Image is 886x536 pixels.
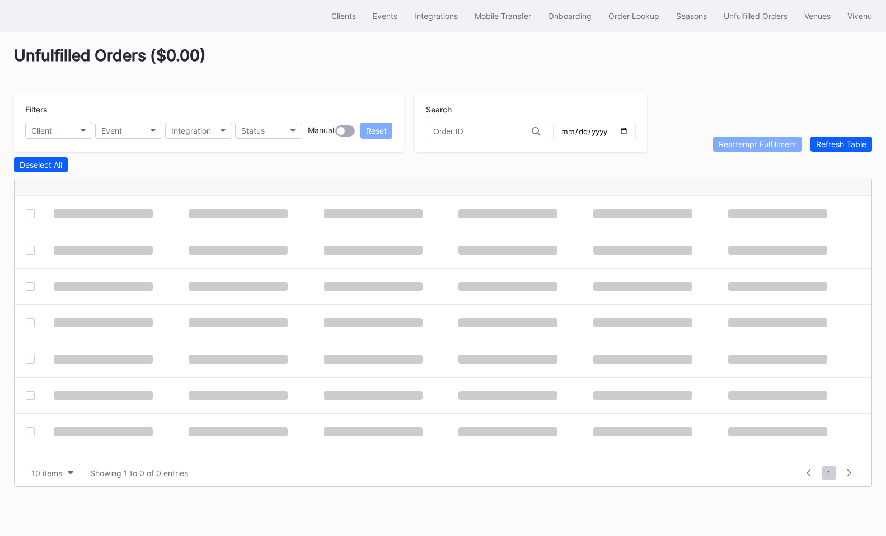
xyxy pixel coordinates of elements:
[426,105,636,114] div: Search
[847,11,872,21] div: Vivenu
[810,137,872,152] button: Refresh Table
[26,466,79,481] button: 10 items
[171,126,211,135] div: Integration
[668,6,715,26] button: Seasons
[724,11,787,21] div: Unfulfilled Orders
[20,160,62,170] div: Deselect All
[235,123,302,139] button: Status
[14,157,68,172] button: Deselect All
[676,11,707,21] div: Seasons
[796,6,839,26] button: Venues
[241,126,265,135] div: Status
[360,123,392,139] button: Reset
[25,123,92,139] button: Client
[323,6,364,26] button: Clients
[308,125,334,137] div: Manual
[331,11,356,21] div: Clients
[31,126,52,135] div: Client
[608,11,659,21] div: Order Lookup
[804,11,831,21] div: Venues
[25,105,392,114] div: Filters
[475,11,531,21] div: Mobile Transfer
[364,6,406,26] button: Events
[466,6,540,26] button: Mobile Transfer
[600,6,668,26] button: Order Lookup
[366,126,387,135] div: Reset
[101,126,122,135] div: Event
[90,468,188,478] div: Showing 1 to 0 of 0 entries
[713,137,802,152] button: Reattempt Fulfillment
[165,123,232,139] button: Integration
[540,6,600,26] button: Onboarding
[719,139,796,149] div: Reattempt Fulfillment
[715,6,796,26] button: Unfulfilled Orders
[839,6,880,26] button: Vivenu
[373,11,397,21] div: Events
[433,127,532,136] input: Order ID
[548,11,592,21] div: Onboarding
[822,466,836,480] span: 1
[31,468,62,478] div: 10 items
[406,6,466,26] button: Integrations
[95,123,162,139] button: Event
[816,139,866,149] div: Refresh Table
[414,11,458,21] div: Integrations
[14,46,872,79] div: Unfulfilled Orders ( $0.00 )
